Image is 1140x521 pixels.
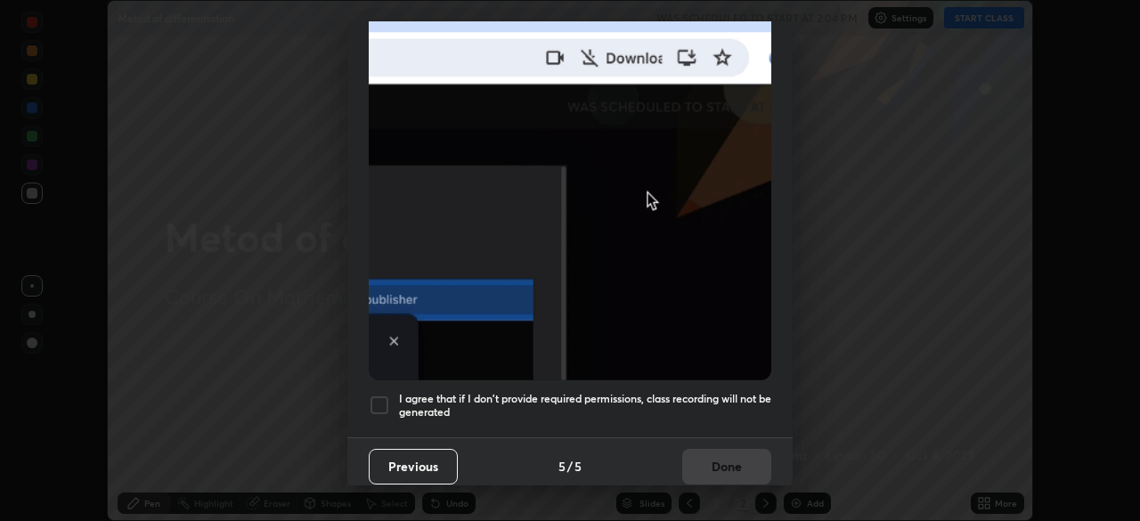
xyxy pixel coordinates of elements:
h4: 5 [574,457,582,476]
button: Previous [369,449,458,484]
h4: 5 [558,457,566,476]
h4: / [567,457,573,476]
h5: I agree that if I don't provide required permissions, class recording will not be generated [399,392,771,419]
